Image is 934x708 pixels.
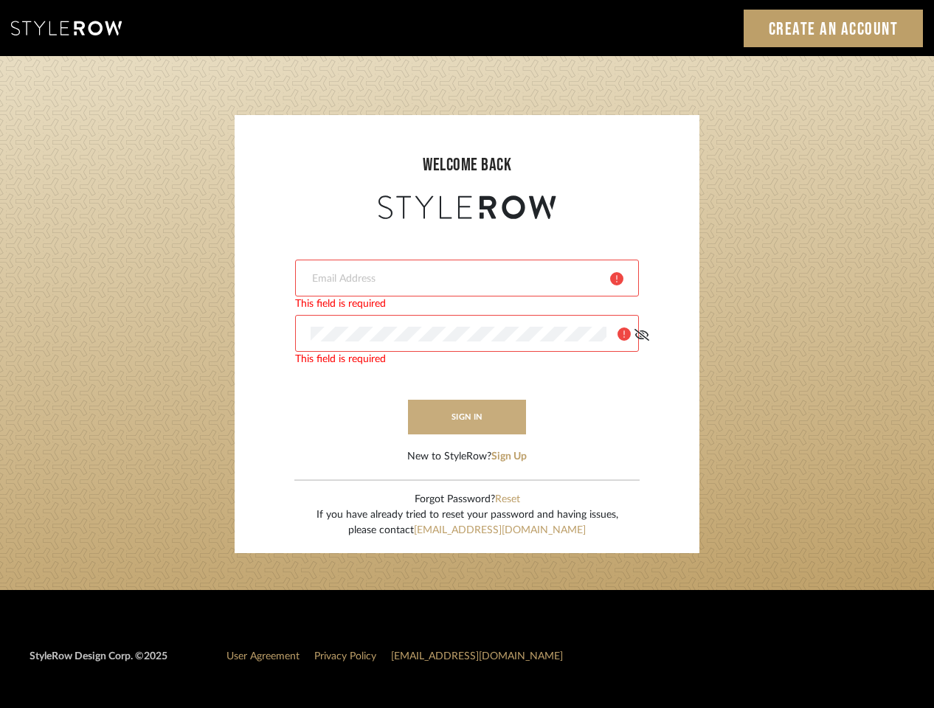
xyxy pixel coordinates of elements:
[30,649,167,676] div: StyleRow Design Corp. ©2025
[495,492,520,507] button: Reset
[407,449,527,465] div: New to StyleRow?
[316,507,618,538] div: If you have already tried to reset your password and having issues, please contact
[491,449,527,465] button: Sign Up
[314,651,376,662] a: Privacy Policy
[391,651,563,662] a: [EMAIL_ADDRESS][DOMAIN_NAME]
[311,271,599,286] input: Email Address
[295,352,639,367] div: This field is required
[408,400,526,434] button: sign in
[414,525,586,535] a: [EMAIL_ADDRESS][DOMAIN_NAME]
[295,296,639,312] div: This field is required
[249,152,685,178] div: welcome back
[316,492,618,507] div: Forgot Password?
[744,10,924,47] a: Create an Account
[226,651,300,662] a: User Agreement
